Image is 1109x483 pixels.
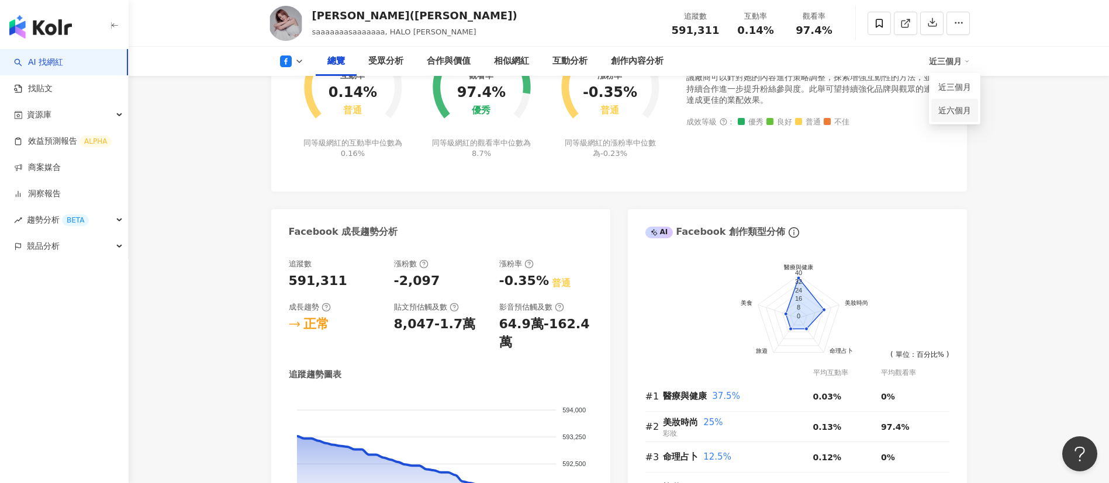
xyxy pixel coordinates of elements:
[784,264,813,270] text: 醫療與健康
[881,392,895,401] span: 0%
[27,207,89,233] span: 趨勢分析
[62,214,89,226] div: BETA
[796,312,800,319] text: 0
[303,315,329,333] div: 正常
[552,277,571,290] div: 普通
[327,54,345,68] div: 總覽
[499,315,593,352] div: 64.9萬-162.4萬
[289,259,312,269] div: 追蹤數
[740,300,752,306] text: 美食
[663,451,698,462] span: 命理占卜
[663,391,707,401] span: 醫療與健康
[795,118,821,127] span: 普通
[737,25,773,36] span: 0.14%
[394,259,429,269] div: 漲粉數
[9,15,72,39] img: logo
[796,25,832,36] span: 97.4%
[645,419,663,434] div: #2
[394,272,440,290] div: -2,097
[672,11,720,22] div: 追蹤數
[289,369,341,381] div: 追蹤趨勢圖表
[14,216,22,224] span: rise
[792,11,837,22] div: 觀看率
[794,278,801,285] text: 32
[734,11,778,22] div: 互動率
[813,392,842,401] span: 0.03%
[472,105,490,116] div: 優秀
[829,347,852,353] text: 命理占卜
[794,269,801,276] text: 40
[738,118,763,127] span: 優秀
[663,429,677,437] span: 彩妝
[787,225,801,239] span: info-circle
[312,8,517,23] div: [PERSON_NAME]([PERSON_NAME])
[559,138,661,159] div: 同等級網紅的漲粉率中位數為
[600,149,627,158] span: -0.23%
[14,135,112,147] a: 效益預測報告ALPHA
[302,138,404,159] div: 同等級網紅的互動率中位數為
[881,453,895,462] span: 0%
[645,227,673,238] div: AI
[494,54,529,68] div: 相似網紅
[289,225,398,238] div: Facebook 成長趨勢分析
[938,81,971,93] a: 近三個月
[562,460,586,467] tspan: 592,500
[343,105,362,116] div: 普通
[645,225,786,238] div: Facebook 創作類型分佈
[766,118,792,127] span: 良好
[672,24,720,36] span: 591,311
[1062,436,1097,471] iframe: Help Scout Beacon - Open
[881,367,949,378] div: 平均觀看率
[583,85,637,101] div: -0.35%
[703,451,731,462] span: 12.5%
[394,302,459,312] div: 貼文預估觸及數
[14,162,61,173] a: 商案媒合
[268,6,303,41] img: KOL Avatar
[938,104,971,117] a: 近六個月
[794,286,801,293] text: 24
[600,105,619,116] div: 普通
[562,433,586,440] tspan: 593,250
[499,272,549,290] div: -0.35%
[427,54,471,68] div: 合作與價值
[611,54,664,68] div: 創作內容分析
[27,102,51,128] span: 資源庫
[712,391,740,401] span: 37.5%
[457,85,506,101] div: 97.4%
[845,300,868,306] text: 美妝時尚
[813,367,881,378] div: 平均互動率
[499,259,534,269] div: 漲粉率
[703,417,723,428] span: 25%
[645,389,663,404] div: #1
[430,138,533,159] div: 同等級網紅的觀看率中位數為
[499,302,564,312] div: 影音預估觸及數
[663,417,698,428] span: 美妝時尚
[289,272,347,290] div: 591,311
[881,422,910,432] span: 97.4%
[341,149,365,158] span: 0.16%
[27,233,60,259] span: 競品分析
[796,304,800,311] text: 8
[394,315,476,333] div: 8,047-1.7萬
[368,54,403,68] div: 受眾分析
[756,347,768,353] text: 旅遊
[289,302,331,312] div: 成長趨勢
[562,406,586,413] tspan: 594,000
[14,57,63,68] a: searchAI 找網紅
[813,453,842,462] span: 0.12%
[552,54,588,68] div: 互動分析
[929,52,970,71] div: 近三個月
[472,149,491,158] span: 8.7%
[14,83,53,95] a: 找貼文
[794,295,801,302] text: 16
[14,188,61,200] a: 洞察報告
[813,422,842,432] span: 0.13%
[645,450,663,464] div: #3
[824,118,849,127] span: 不佳
[686,118,949,127] div: 成效等級 ：
[312,27,476,36] span: saaaaaaasaaaaaaa, HALO [PERSON_NAME]
[329,85,377,101] div: 0.14%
